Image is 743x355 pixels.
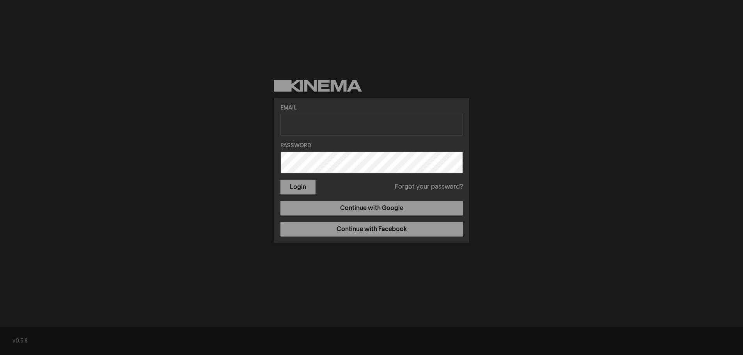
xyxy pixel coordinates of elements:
label: Email [280,104,463,112]
label: Password [280,142,463,150]
div: v0.5.8 [12,337,731,345]
a: Forgot your password? [395,182,463,192]
a: Continue with Facebook [280,222,463,237]
a: Continue with Google [280,201,463,215]
button: Login [280,180,316,194]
